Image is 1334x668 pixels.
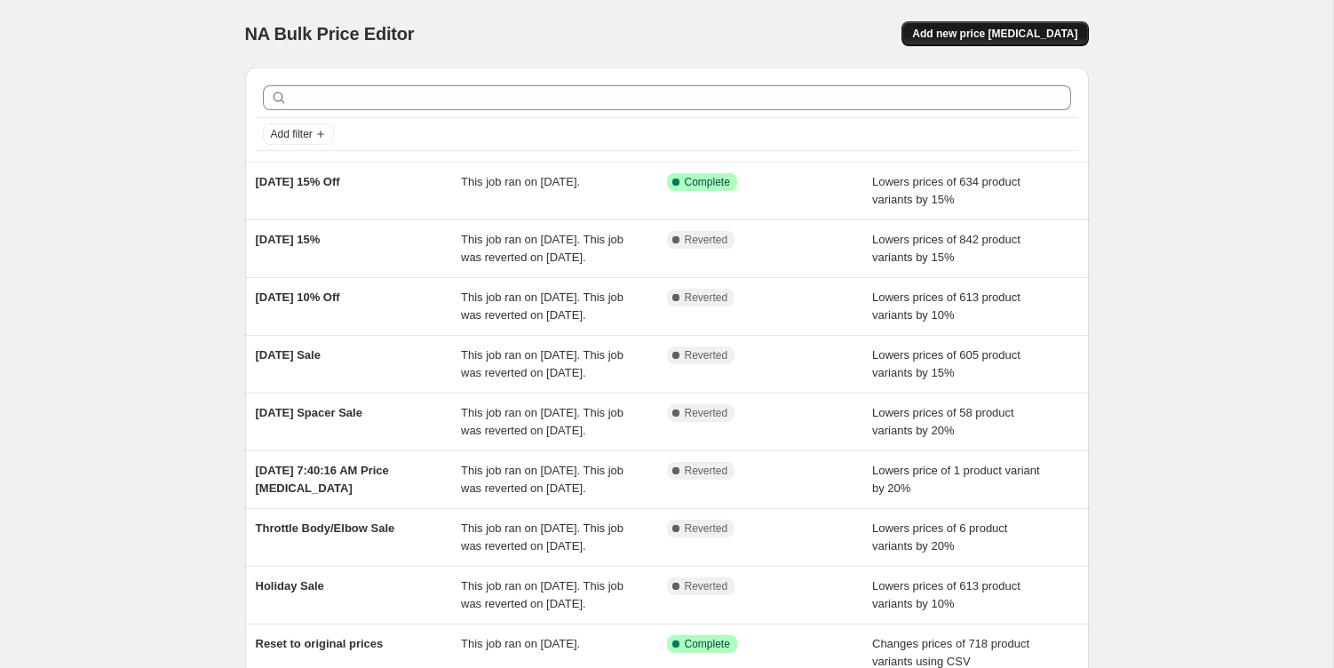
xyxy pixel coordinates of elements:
span: Lowers prices of 634 product variants by 15% [872,175,1020,206]
span: [DATE] Sale [256,348,321,362]
span: Lowers prices of 842 product variants by 15% [872,233,1020,264]
span: [DATE] 10% Off [256,290,340,304]
span: [DATE] 15% [256,233,321,246]
span: [DATE] 15% Off [256,175,340,188]
span: Lowers prices of 6 product variants by 20% [872,521,1007,553]
span: Lowers prices of 613 product variants by 10% [872,290,1020,322]
span: Reverted [685,290,728,305]
span: Reverted [685,348,728,362]
span: Throttle Body/Elbow Sale [256,521,395,535]
button: Add new price [MEDICAL_DATA] [901,21,1088,46]
span: Lowers prices of 58 product variants by 20% [872,406,1014,437]
span: NA Bulk Price Editor [245,24,415,44]
span: Changes prices of 718 product variants using CSV [872,637,1029,668]
span: This job ran on [DATE]. This job was reverted on [DATE]. [461,464,623,495]
span: Complete [685,175,730,189]
span: Add filter [271,127,313,141]
span: Holiday Sale [256,579,324,592]
span: Reverted [685,579,728,593]
span: This job ran on [DATE]. This job was reverted on [DATE]. [461,406,623,437]
span: This job ran on [DATE]. This job was reverted on [DATE]. [461,290,623,322]
span: [DATE] Spacer Sale [256,406,362,419]
span: This job ran on [DATE]. [461,175,580,188]
span: Lowers prices of 613 product variants by 10% [872,579,1020,610]
span: Reverted [685,521,728,536]
button: Add filter [263,123,334,145]
span: Reverted [685,233,728,247]
span: This job ran on [DATE]. [461,637,580,650]
span: This job ran on [DATE]. This job was reverted on [DATE]. [461,348,623,379]
span: Complete [685,637,730,651]
span: [DATE] 7:40:16 AM Price [MEDICAL_DATA] [256,464,389,495]
span: Add new price [MEDICAL_DATA] [912,27,1077,41]
span: Reverted [685,464,728,478]
span: This job ran on [DATE]. This job was reverted on [DATE]. [461,521,623,553]
span: Reverted [685,406,728,420]
span: Lowers prices of 605 product variants by 15% [872,348,1020,379]
span: Reset to original prices [256,637,384,650]
span: This job ran on [DATE]. This job was reverted on [DATE]. [461,579,623,610]
span: Lowers price of 1 product variant by 20% [872,464,1040,495]
span: This job ran on [DATE]. This job was reverted on [DATE]. [461,233,623,264]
